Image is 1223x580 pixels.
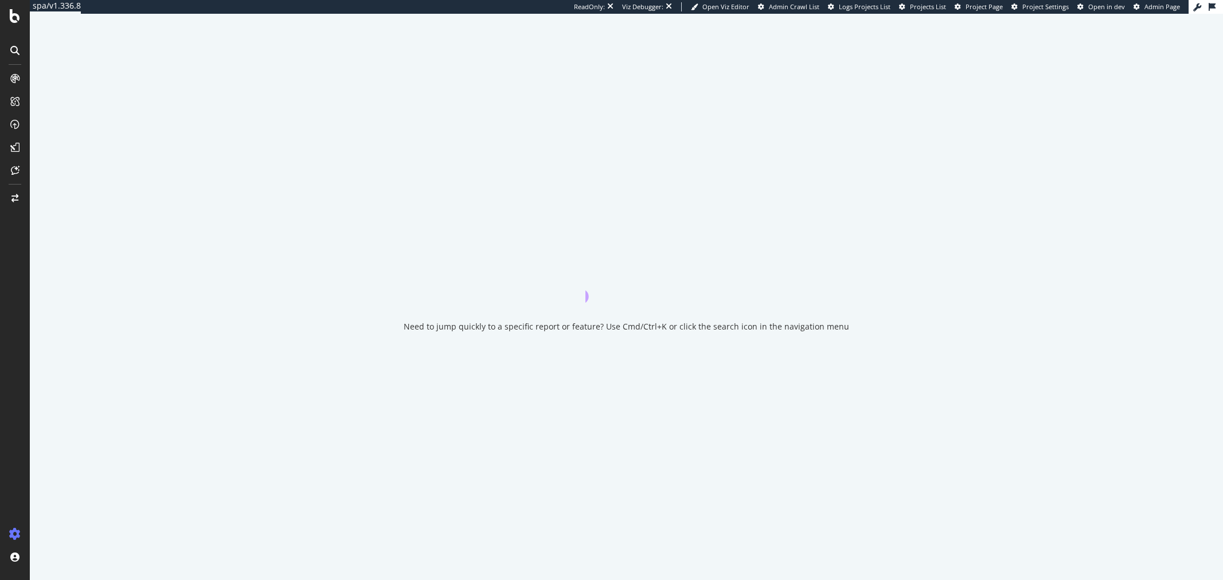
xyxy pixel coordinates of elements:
div: ReadOnly: [574,2,605,11]
a: Project Page [955,2,1003,11]
div: Viz Debugger: [622,2,663,11]
span: Project Settings [1022,2,1069,11]
span: Projects List [910,2,946,11]
span: Logs Projects List [839,2,890,11]
span: Admin Crawl List [769,2,819,11]
a: Admin Page [1134,2,1180,11]
span: Project Page [966,2,1003,11]
span: Open in dev [1088,2,1125,11]
span: Open Viz Editor [702,2,749,11]
a: Open in dev [1077,2,1125,11]
a: Projects List [899,2,946,11]
div: Need to jump quickly to a specific report or feature? Use Cmd/Ctrl+K or click the search icon in ... [404,321,849,332]
div: animation [585,261,668,303]
a: Logs Projects List [828,2,890,11]
a: Open Viz Editor [691,2,749,11]
span: Admin Page [1144,2,1180,11]
a: Admin Crawl List [758,2,819,11]
a: Project Settings [1011,2,1069,11]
